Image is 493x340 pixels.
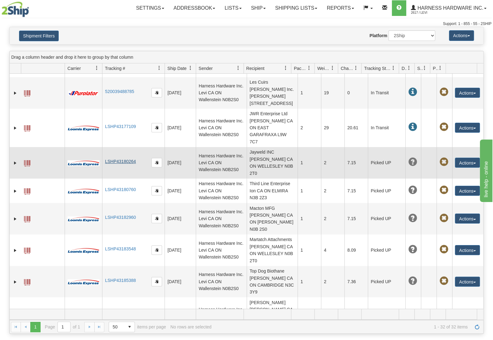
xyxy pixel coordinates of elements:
[151,123,162,132] button: Copy to clipboard
[411,10,458,16] span: 2617 / Levi
[433,65,438,71] span: Pickup Status
[24,87,30,97] a: Label
[151,214,162,223] button: Copy to clipboard
[12,160,18,166] a: Expand
[105,187,136,192] a: LSHP43180760
[196,179,247,203] td: Harness Hardware Inc. Levi CA ON Wallenstein N0B2S0
[151,277,162,286] button: Copy to clipboard
[5,4,58,11] div: live help - online
[270,0,322,16] a: Shipping lists
[58,322,70,332] input: Page 1
[408,88,417,96] span: In Transit
[196,203,247,234] td: Harness Hardware Inc. Levi CA ON Wallenstein N0B2S0
[455,186,480,196] button: Actions
[67,279,99,285] img: 30 - Loomis Express
[45,322,80,332] span: Page of 1
[247,297,298,336] td: [PERSON_NAME] [PERSON_NAME] CA ON ST [PERSON_NAME] N0B 2M0
[10,51,483,63] div: grid grouping header
[151,88,162,97] button: Copy to clipboard
[368,234,405,266] td: Picked UP
[404,63,414,73] a: Delivery Status filter column settings
[109,322,135,332] span: Page sizes drop down
[368,147,405,179] td: Picked UP
[247,109,298,147] td: JWR Enterprise Ltd [PERSON_NAME] CA ON EAST GARAFRAXA L9W 7C7
[439,214,448,223] span: Pickup Not Assigned
[408,186,417,195] span: Unknown
[30,322,40,332] span: Page 1
[479,138,492,202] iframe: chat widget
[368,77,405,109] td: In Transit
[113,324,121,330] span: 50
[294,65,307,71] span: Packages
[408,214,417,223] span: Unknown
[151,186,162,195] button: Copy to clipboard
[298,203,321,234] td: 1
[317,65,330,71] span: Weight
[321,179,344,203] td: 2
[91,63,102,73] a: Carrier filter column settings
[408,277,417,285] span: Unknown
[439,277,448,285] span: Pickup Not Assigned
[12,279,18,285] a: Expand
[24,276,30,286] a: Label
[196,297,247,336] td: Harness Hardware Inc. Levi CA ON Wallenstein N0B2S0
[196,109,247,147] td: Harness Hardware Inc. Levi CA ON Wallenstein N0B2S0
[368,179,405,203] td: Picked UP
[455,88,480,98] button: Actions
[167,65,186,71] span: Ship Date
[24,185,30,195] a: Label
[321,234,344,266] td: 4
[406,0,491,16] a: Harness Hardware Inc. 2617 / Levi
[151,245,162,255] button: Copy to clipboard
[344,77,368,109] td: 0
[216,324,468,329] span: 1 - 32 of 32 items
[247,203,298,234] td: Macton MFG [PERSON_NAME] CA ON [PERSON_NAME] N0B 2S0
[105,124,136,129] a: LSHP43177109
[439,245,448,254] span: Pickup Not Assigned
[67,65,81,71] span: Carrier
[12,188,18,194] a: Expand
[154,63,165,73] a: Tracking # filter column settings
[105,65,125,71] span: Tracking #
[321,297,344,336] td: 2
[369,32,387,39] label: Platform
[67,216,99,222] img: 30 - Loomis Express
[24,157,30,167] a: Label
[298,109,321,147] td: 2
[105,159,136,164] a: LSHP43180264
[196,147,247,179] td: Harness Hardware Inc. Levi CA ON Wallenstein N0B2S0
[131,0,169,16] a: Settings
[2,21,491,27] div: Support: 1 - 855 - 55 - 2SHIP
[455,158,480,168] button: Actions
[109,322,166,332] span: items per page
[169,0,220,16] a: Addressbook
[247,147,298,179] td: Jayweld INC [PERSON_NAME] CA ON WELLESLEY N0B 2T0
[368,297,405,336] td: Picked UP
[196,77,247,109] td: Harness Hardware Inc. Levi CA ON Wallenstein N0B2S0
[170,324,212,329] div: No rows are selected
[196,266,247,298] td: Harness Hardware Inc. Levi CA ON Wallenstein N0B2S0
[455,214,480,224] button: Actions
[105,246,136,251] a: LSHP43183548
[298,297,321,336] td: 1
[125,322,135,332] span: select
[388,63,399,73] a: Tracking Status filter column settings
[199,65,213,71] span: Sender
[105,89,134,94] a: 520039488785
[67,125,99,131] img: 30 - Loomis Express
[327,63,338,73] a: Weight filter column settings
[220,0,246,16] a: Lists
[344,297,368,336] td: 7.15
[67,247,99,254] img: 30 - Loomis Express
[12,247,18,254] a: Expand
[247,179,298,203] td: Third Line Enterprise Ion CA ON ELMIRA N3B 2Z3
[344,109,368,147] td: 20.61
[24,213,30,223] a: Label
[419,63,430,73] a: Shipment Issues filter column settings
[449,30,474,41] button: Actions
[368,109,405,147] td: In Transit
[344,147,368,179] td: 7.15
[439,123,448,131] span: Pickup Not Assigned
[344,234,368,266] td: 8.09
[246,0,270,16] a: Ship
